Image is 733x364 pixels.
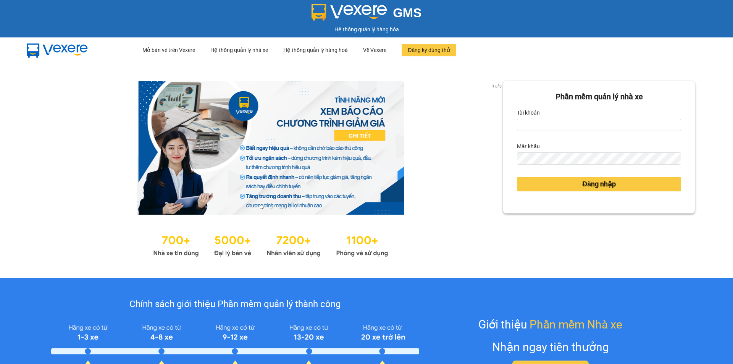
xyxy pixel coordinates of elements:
span: Đăng ký dùng thử [408,46,450,54]
input: Tài khoản [517,119,681,131]
li: slide item 3 [278,205,281,209]
span: Phần mềm Nhà xe [530,315,622,333]
div: Chính sách giới thiệu Phần mềm quản lý thành công [51,297,419,312]
button: previous slide / item [38,81,49,215]
label: Mật khẩu [517,140,540,152]
label: Tài khoản [517,107,540,119]
img: logo 2 [312,4,387,21]
div: Hệ thống quản lý hàng hóa [2,25,731,34]
li: slide item 2 [269,205,272,209]
img: mbUUG5Q.png [19,37,95,63]
div: Nhận ngay tiền thưởng [492,338,609,356]
img: Statistics.png [153,230,388,259]
div: Mở bán vé trên Vexere [142,38,195,62]
li: slide item 1 [260,205,263,209]
a: GMS [312,11,422,18]
div: Hệ thống quản lý hàng hoá [283,38,348,62]
button: next slide / item [492,81,503,215]
input: Mật khẩu [517,152,681,165]
div: Giới thiệu [478,315,622,333]
span: GMS [393,6,421,20]
button: Đăng ký dùng thử [402,44,456,56]
div: Phần mềm quản lý nhà xe [517,91,681,103]
button: Đăng nhập [517,177,681,191]
div: Về Vexere [363,38,386,62]
span: Đăng nhập [582,179,616,189]
div: Hệ thống quản lý nhà xe [210,38,268,62]
p: 1 of 3 [490,81,503,91]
